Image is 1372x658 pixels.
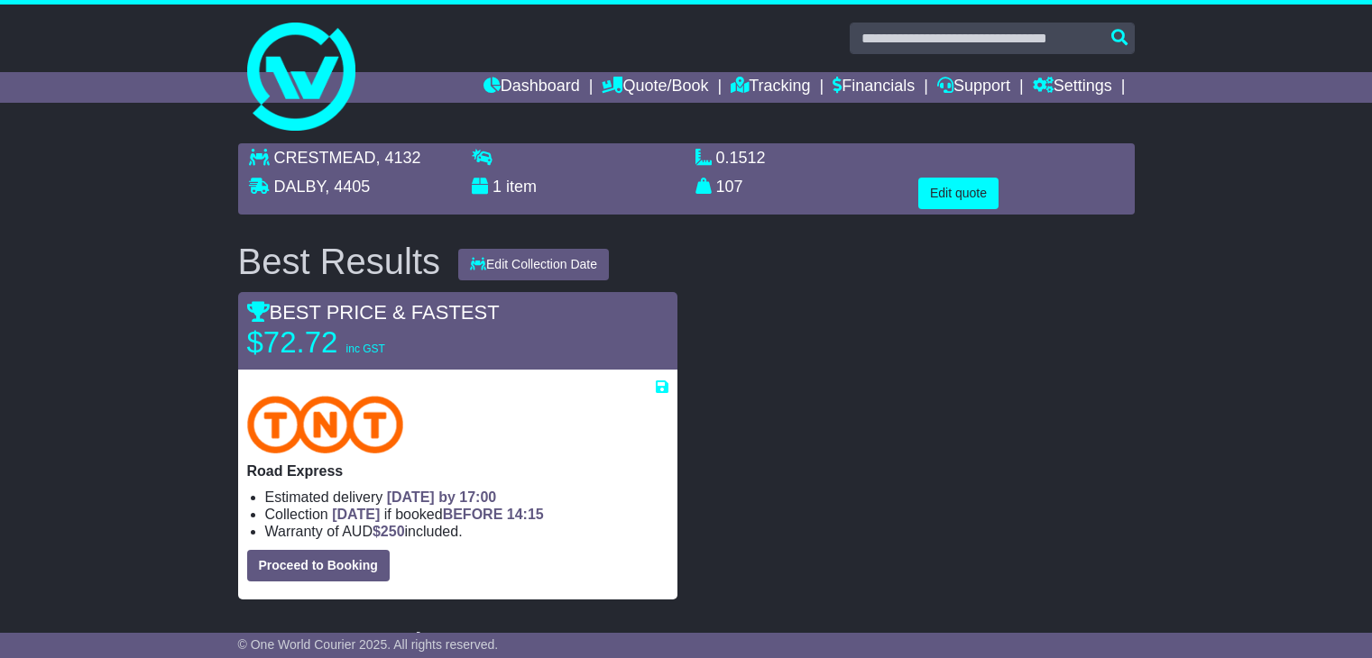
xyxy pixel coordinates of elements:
button: Edit quote [918,178,999,209]
button: Proceed to Booking [247,550,390,581]
span: [DATE] by 17:00 [387,489,497,505]
a: Support [937,72,1010,103]
span: BEST PRICE & FASTEST [247,301,500,324]
span: if booked [332,507,543,522]
div: Best Results [229,242,450,281]
span: CRESTMEAD [274,149,376,167]
span: inc GST [346,343,385,355]
p: $72.72 [247,324,473,361]
li: Collection [265,506,668,523]
span: DALBY [274,178,326,196]
button: Edit Collection Date [458,249,609,280]
p: Road Express [247,462,668,480]
span: [DATE] [332,507,380,522]
span: item [506,178,537,196]
span: © One World Courier 2025. All rights reserved. [238,637,499,652]
span: , 4132 [376,149,421,167]
a: Tracking [731,72,810,103]
a: Quote/Book [602,72,708,103]
span: 0.1512 [716,149,766,167]
span: 14:15 [507,507,544,522]
span: $ [373,524,405,539]
span: BEFORE [443,507,503,522]
a: Financials [833,72,915,103]
img: TNT Domestic: Road Express [247,396,404,453]
span: , 4405 [325,178,370,196]
span: 250 [381,524,405,539]
li: Warranty of AUD included. [265,523,668,540]
li: Estimated delivery [265,489,668,506]
a: Dashboard [483,72,580,103]
span: 1 [493,178,502,196]
a: Settings [1033,72,1112,103]
span: 107 [716,178,743,196]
